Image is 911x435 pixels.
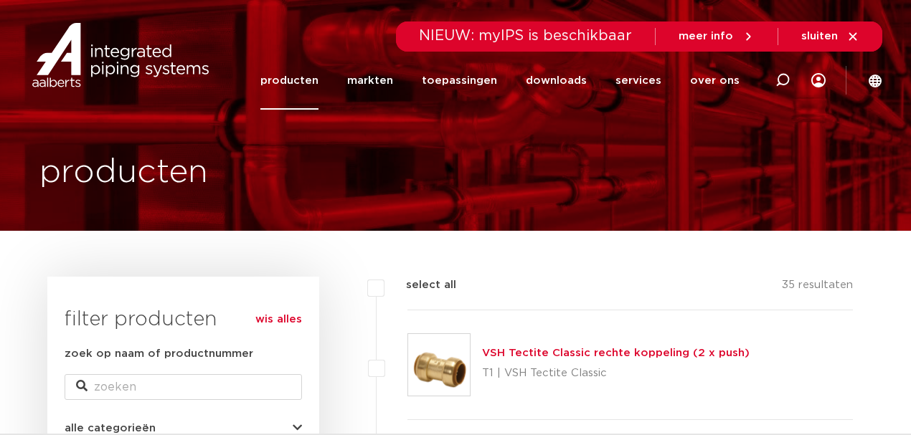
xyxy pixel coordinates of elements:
button: alle categorieën [65,423,302,434]
a: sluiten [801,30,859,43]
span: NIEUW: myIPS is beschikbaar [419,29,632,43]
p: T1 | VSH Tectite Classic [482,362,750,385]
p: 35 resultaten [782,277,853,299]
span: alle categorieën [65,423,156,434]
a: services [615,52,661,110]
span: sluiten [801,31,838,42]
div: my IPS [811,52,826,110]
h1: producten [39,150,208,196]
a: VSH Tectite Classic rechte koppeling (2 x push) [482,348,750,358]
label: zoek op naam of productnummer [65,345,253,363]
a: markten [347,52,393,110]
label: select all [384,277,456,294]
a: toepassingen [422,52,497,110]
span: meer info [679,31,733,42]
a: meer info [679,30,755,43]
input: zoeken [65,374,302,400]
a: wis alles [255,311,302,328]
h3: filter producten [65,305,302,334]
a: downloads [526,52,587,110]
nav: Menu [260,52,740,110]
a: over ons [690,52,740,110]
a: producten [260,52,318,110]
img: Thumbnail for VSH Tectite Classic rechte koppeling (2 x push) [408,334,470,396]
